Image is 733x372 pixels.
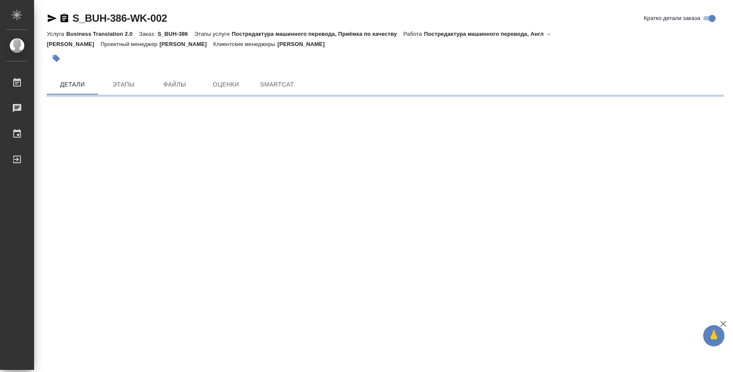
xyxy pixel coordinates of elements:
p: Работа [403,31,424,37]
p: S_BUH-386 [158,31,194,37]
button: Добавить тэг [47,49,66,68]
button: Скопировать ссылку [59,13,69,23]
p: Заказ: [139,31,157,37]
p: Этапы услуги [194,31,232,37]
p: [PERSON_NAME] [159,41,213,47]
p: Клиентские менеджеры [213,41,277,47]
p: Business Translation 2.0 [66,31,139,37]
span: Кратко детали заказа [644,14,700,23]
a: S_BUH-386-WK-002 [72,12,167,24]
span: Файлы [154,79,195,90]
button: 🙏 [703,325,724,346]
span: 🙏 [707,327,721,345]
button: Скопировать ссылку для ЯМессенджера [47,13,57,23]
p: Постредактура машинного перевода, Приёмка по качеству [232,31,404,37]
p: [PERSON_NAME] [277,41,331,47]
span: SmartCat [257,79,297,90]
span: Детали [52,79,93,90]
p: Проектный менеджер [101,41,159,47]
span: Этапы [103,79,144,90]
span: Оценки [205,79,246,90]
p: Услуга [47,31,66,37]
